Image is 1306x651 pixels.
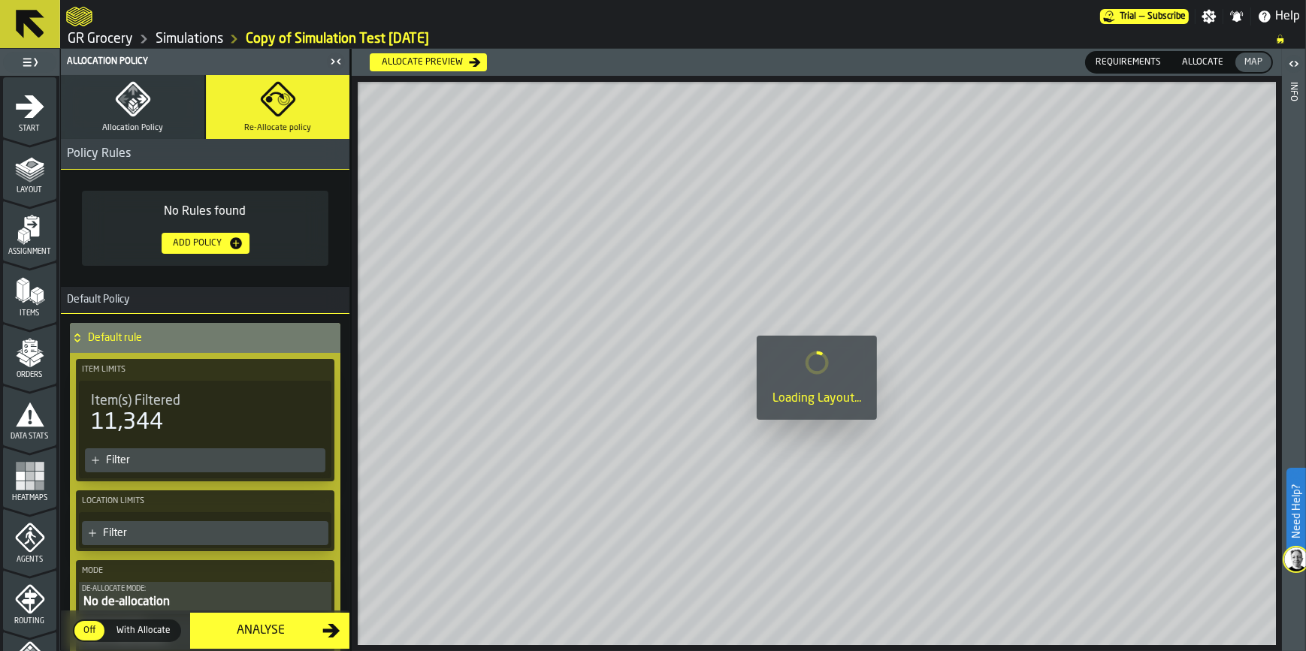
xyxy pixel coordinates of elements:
[3,139,56,199] li: menu Layout
[3,385,56,445] li: menu Data Stats
[156,31,223,47] a: link-to-/wh/i/e451d98b-95f6-4604-91ff-c80219f9c36d
[1251,8,1306,26] label: button-toggle-Help
[3,570,56,630] li: menu Routing
[94,203,316,221] div: No Rules found
[3,432,56,441] span: Data Stats
[1223,9,1250,24] label: button-toggle-Notifications
[1120,11,1136,22] span: Trial
[77,624,101,637] span: Off
[91,393,319,409] div: Title
[74,621,104,640] div: thumb
[64,56,325,67] div: Allocation Policy
[70,323,328,353] div: Default rule
[61,139,349,170] h3: title-section-[object Object]
[91,393,180,409] span: Item(s) Filtered
[1100,9,1189,24] div: Menu Subscription
[79,493,331,509] label: Location Limits
[3,556,56,564] span: Agents
[3,494,56,502] span: Heatmaps
[1173,53,1232,72] div: thumb
[3,309,56,318] span: Items
[769,390,865,408] div: Loading Layout...
[1238,56,1268,69] span: Map
[168,238,228,249] div: Add Policy
[3,186,56,194] span: Layout
[79,582,331,614] div: PolicyFilterItem-De-Allocate Mode
[82,593,328,611] div: No de-allocation
[1171,51,1234,74] label: button-switch-multi-Allocate
[66,30,1300,48] nav: Breadcrumb
[1283,52,1304,79] label: button-toggle-Open
[79,362,331,378] label: Item Limits
[3,248,56,256] span: Assignment
[79,563,331,579] label: Mode
[3,447,56,507] li: menu Heatmaps
[66,3,92,30] a: logo-header
[246,31,429,47] a: link-to-/wh/i/e451d98b-95f6-4604-91ff-c80219f9c36d/simulations/f7219b60-89f4-45f3-b9ae-f18a6da3da8d
[91,409,163,436] div: 11,344
[110,624,177,637] span: With Allocate
[1288,469,1304,553] label: Need Help?
[1090,56,1167,69] span: Requirements
[162,233,249,254] button: button-Add Policy
[1234,51,1273,74] label: button-switch-multi-Map
[79,582,331,614] button: De-Allocate Mode:No de-allocation
[376,57,469,68] div: Allocate preview
[61,287,349,314] h3: title-section-Default Policy
[190,613,349,649] button: button-Analyse
[67,145,349,163] div: Policy Rules
[325,53,346,71] label: button-toggle-Close me
[1100,9,1189,24] a: link-to-/wh/i/e451d98b-95f6-4604-91ff-c80219f9c36d/pricing/
[61,49,349,75] header: Allocation Policy
[244,123,311,133] span: Re-Allocate policy
[102,123,163,133] span: Allocation Policy
[73,619,106,642] label: button-switch-multi-Off
[1282,49,1305,651] header: Info
[3,371,56,379] span: Orders
[107,621,180,640] div: thumb
[1275,8,1300,26] span: Help
[1289,79,1299,647] div: Info
[3,52,56,73] label: button-toggle-Toggle Full Menu
[82,585,328,593] div: De-Allocate Mode:
[3,262,56,322] li: menu Items
[106,619,181,642] label: button-switch-multi-With Allocate
[103,527,322,539] div: Filter
[1147,11,1186,22] span: Subscribe
[1235,53,1271,72] div: thumb
[68,31,133,47] a: link-to-/wh/i/e451d98b-95f6-4604-91ff-c80219f9c36d
[3,125,56,133] span: Start
[85,390,325,439] div: stat-Item(s) Filtered
[1085,51,1171,74] label: button-switch-multi-Requirements
[3,508,56,568] li: menu Agents
[3,77,56,137] li: menu Start
[1087,53,1170,72] div: thumb
[106,454,319,466] div: Filter
[3,324,56,384] li: menu Orders
[1139,11,1144,22] span: —
[199,622,322,640] div: Analyse
[370,53,487,71] button: button-Allocate preview
[3,200,56,261] li: menu Assignment
[88,332,328,344] h4: Default rule
[61,294,129,306] span: Default Policy
[3,617,56,625] span: Routing
[1176,56,1229,69] span: Allocate
[1196,9,1223,24] label: button-toggle-Settings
